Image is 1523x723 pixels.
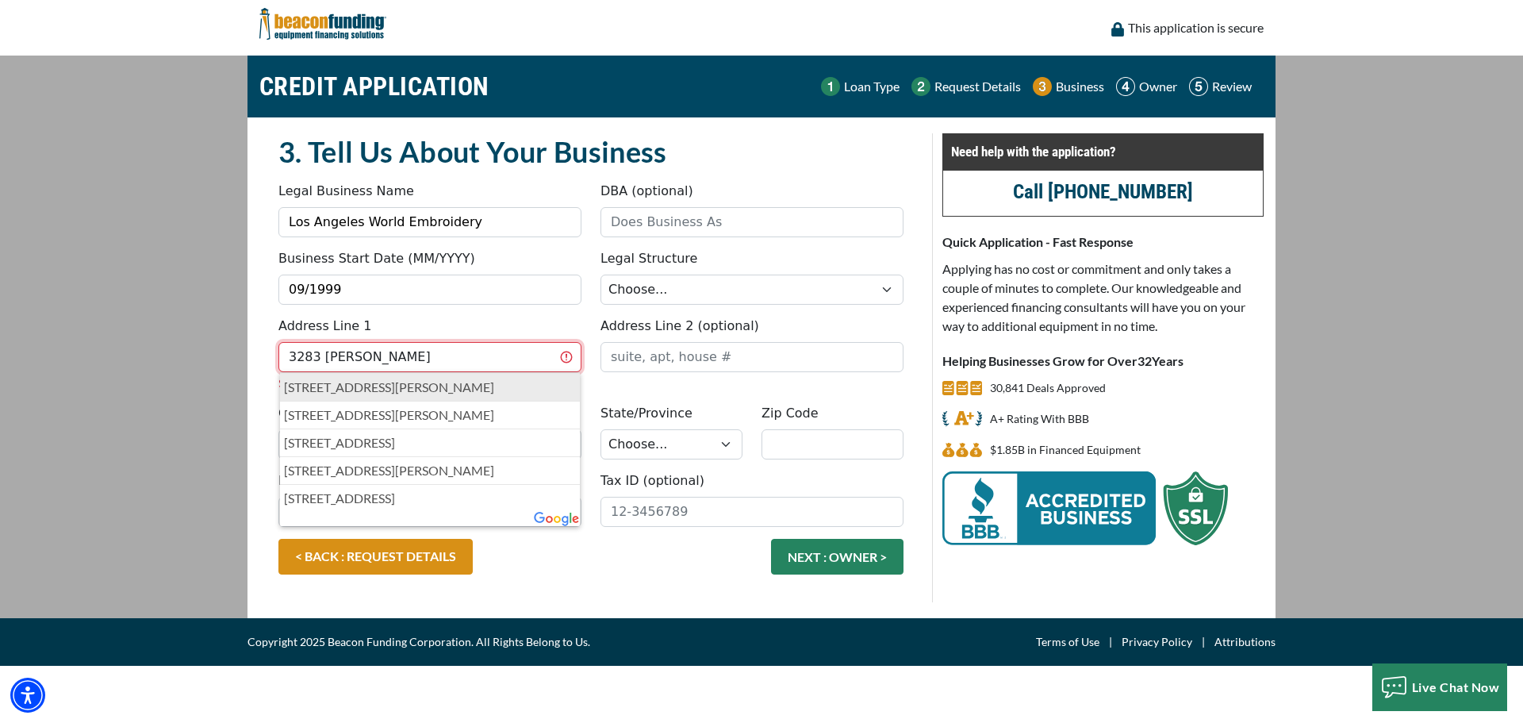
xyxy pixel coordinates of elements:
p: [STREET_ADDRESS][PERSON_NAME] [284,461,576,480]
p: [STREET_ADDRESS] [284,489,576,508]
button: NEXT : OWNER > [771,539,903,575]
p: Loan Type [844,77,900,96]
p: 30,841 Deals Approved [990,379,1106,398]
span: | [1192,633,1214,652]
a: Attributions [1214,633,1276,652]
h2: 3. Tell Us About Your Business [278,133,903,170]
label: City [278,404,303,423]
p: A+ Rating With BBB [990,410,1089,429]
p: Helping Businesses Grow for Over Years [942,352,1264,371]
span: Live Chat Now [1412,679,1500,694]
img: Step 2 [911,77,930,96]
p: [STREET_ADDRESS][PERSON_NAME] [284,406,576,425]
a: Privacy Policy [1122,633,1192,652]
label: Legal Structure [600,249,697,268]
p: Need help with the application? [951,142,1255,161]
input: Does Business As [600,207,903,237]
div: Street Address Line 1 is required. [278,375,581,392]
p: [STREET_ADDRESS] [284,433,576,452]
label: Tax ID (optional) [600,471,704,490]
button: Live Chat Now [1372,663,1508,711]
img: Powered by Google [533,512,580,526]
img: lock icon to convery security [1111,22,1124,37]
p: [STREET_ADDRESS][PERSON_NAME] [284,378,576,397]
img: Step 1 [821,77,840,96]
a: call (847) 897-2499 [1013,180,1193,203]
p: $1,849,260,907 in Financed Equipment [990,440,1141,460]
p: Review [1212,77,1252,96]
p: This application is secure [1128,18,1264,37]
span: | [1099,633,1122,652]
input: 12-3456789 [600,497,903,527]
img: BBB Acredited Business and SSL Protection [942,471,1228,545]
p: Applying has no cost or commitment and only takes a couple of minutes to complete. Our knowledgea... [942,260,1264,336]
label: Legal Business Name [278,182,414,201]
a: Terms of Use [1036,633,1099,652]
label: DBA (optional) [600,182,693,201]
p: Business [1056,77,1104,96]
p: Quick Application - Fast Response [942,233,1264,252]
label: Zip Code [761,404,819,423]
img: Step 5 [1189,77,1208,96]
label: Business Phone [278,471,378,490]
p: Owner [1139,77,1177,96]
label: Address Line 2 (optional) [600,317,759,336]
input: suite, apt, house # [600,342,903,372]
input: MM/YYYY [278,275,581,305]
span: 32 [1137,353,1152,368]
img: Step 4 [1116,77,1135,96]
div: Accessibility Menu [10,678,45,713]
p: Request Details [934,77,1021,96]
img: Step 3 [1033,77,1052,96]
label: Business Start Date (MM/YYYY) [278,249,475,268]
a: < BACK : REQUEST DETAILS [278,539,473,575]
label: Address Line 1 [278,317,371,336]
label: State/Province [600,404,692,423]
span: Copyright 2025 Beacon Funding Corporation. All Rights Belong to Us. [247,633,590,652]
h1: CREDIT APPLICATION [259,63,489,110]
